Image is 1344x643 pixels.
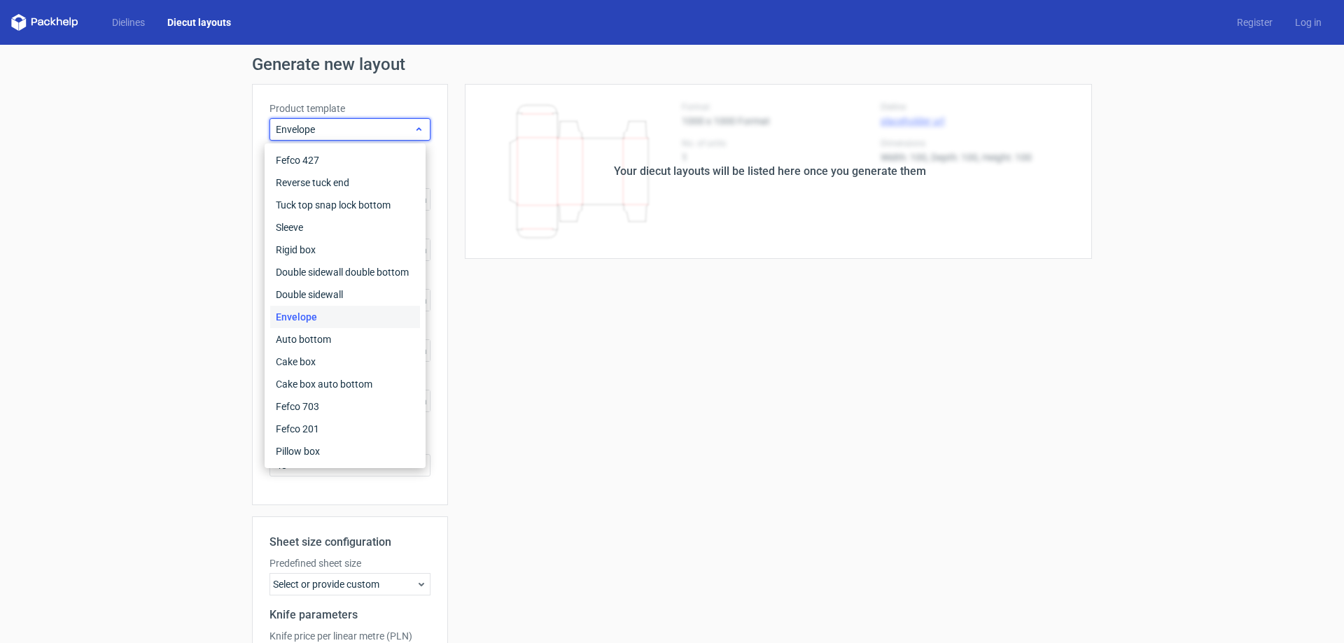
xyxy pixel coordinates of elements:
[270,216,420,239] div: Sleeve
[101,15,156,29] a: Dielines
[270,194,420,216] div: Tuck top snap lock bottom
[269,101,430,115] label: Product template
[270,239,420,261] div: Rigid box
[270,171,420,194] div: Reverse tuck end
[270,351,420,373] div: Cake box
[1284,15,1333,29] a: Log in
[270,440,420,462] div: Pillow box
[270,328,420,351] div: Auto bottom
[270,373,420,395] div: Cake box auto bottom
[252,56,1092,73] h1: Generate new layout
[156,15,242,29] a: Diecut layouts
[270,306,420,328] div: Envelope
[269,607,430,623] h2: Knife parameters
[269,556,430,570] label: Predefined sheet size
[270,395,420,418] div: Fefco 703
[269,534,430,551] h2: Sheet size configuration
[614,163,926,180] div: Your diecut layouts will be listed here once you generate them
[276,122,414,136] span: Envelope
[269,573,430,595] div: Select or provide custom
[270,149,420,171] div: Fefco 427
[1226,15,1284,29] a: Register
[270,418,420,440] div: Fefco 201
[269,629,430,643] label: Knife price per linear metre (PLN)
[270,283,420,306] div: Double sidewall
[270,261,420,283] div: Double sidewall double bottom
